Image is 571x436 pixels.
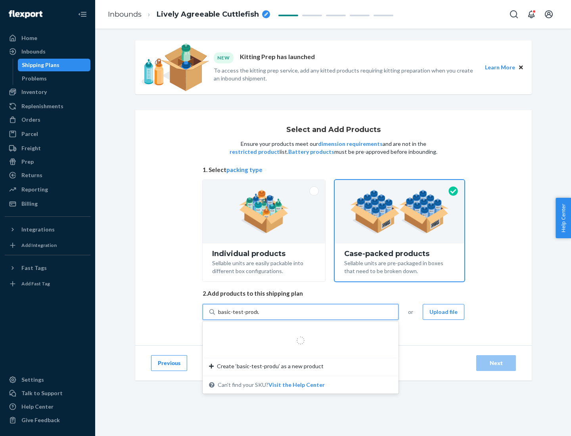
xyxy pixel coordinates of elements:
[483,359,509,367] div: Next
[21,264,47,272] div: Fast Tags
[21,200,38,208] div: Billing
[21,376,44,384] div: Settings
[217,362,324,370] span: Create ‘basic-test-produ’ as a new product
[5,86,90,98] a: Inventory
[5,373,90,386] a: Settings
[5,113,90,126] a: Orders
[5,183,90,196] a: Reporting
[214,67,478,82] p: To access the kitting prep service, add any kitted products requiring kitting preparation when yo...
[21,88,47,96] div: Inventory
[5,387,90,400] a: Talk to Support
[506,6,522,22] button: Open Search Box
[22,75,47,82] div: Problems
[21,185,48,193] div: Reporting
[108,10,142,19] a: Inbounds
[21,34,37,42] div: Home
[286,126,381,134] h1: Select and Add Products
[214,52,234,63] div: NEW
[5,155,90,168] a: Prep
[21,144,41,152] div: Freight
[523,6,539,22] button: Open notifications
[5,128,90,140] a: Parcel
[5,142,90,155] a: Freight
[21,116,40,124] div: Orders
[5,32,90,44] a: Home
[21,242,57,249] div: Add Integration
[239,190,289,233] img: individual-pack.facf35554cb0f1810c75b2bd6df2d64e.png
[21,403,54,411] div: Help Center
[344,258,455,275] div: Sellable units are pre-packaged in boxes that need to be broken down.
[288,148,334,156] button: Battery products
[21,48,46,55] div: Inbounds
[157,10,259,20] span: Lively Agreeable Cuttlefish
[21,226,55,233] div: Integrations
[485,63,515,72] button: Learn More
[556,198,571,238] button: Help Center
[5,262,90,274] button: Fast Tags
[5,197,90,210] a: Billing
[517,63,525,72] button: Close
[21,171,42,179] div: Returns
[21,416,60,424] div: Give Feedback
[350,190,449,233] img: case-pack.59cecea509d18c883b923b81aeac6d0b.png
[75,6,90,22] button: Close Navigation
[5,400,90,413] a: Help Center
[226,166,263,174] button: packing type
[5,169,90,182] a: Returns
[240,52,315,63] p: Kitting Prep has launched
[21,102,63,110] div: Replenishments
[408,308,413,316] span: or
[22,61,59,69] div: Shipping Plans
[203,289,464,298] span: 2. Add products to this shipping plan
[151,355,187,371] button: Previous
[218,381,325,389] span: Can't find your SKU?
[218,308,259,316] input: Create ‘basic-test-produ’ as a new productCan't find your SKU?Visit the Help Center
[212,258,316,275] div: Sellable units are easily packable into different box configurations.
[18,72,91,85] a: Problems
[5,277,90,290] a: Add Fast Tag
[318,140,383,148] button: dimension requirements
[229,140,438,156] p: Ensure your products meet our and are not in the list. must be pre-approved before inbounding.
[344,250,455,258] div: Case-packed products
[102,3,276,26] ol: breadcrumbs
[5,45,90,58] a: Inbounds
[5,239,90,252] a: Add Integration
[21,280,50,287] div: Add Fast Tag
[541,6,557,22] button: Open account menu
[230,148,280,156] button: restricted product
[5,414,90,426] button: Give Feedback
[423,304,464,320] button: Upload file
[268,381,325,389] button: Create ‘basic-test-produ’ as a new productCan't find your SKU?
[5,223,90,236] button: Integrations
[9,10,42,18] img: Flexport logo
[203,166,464,174] span: 1. Select
[5,100,90,113] a: Replenishments
[21,158,34,166] div: Prep
[476,355,516,371] button: Next
[212,250,316,258] div: Individual products
[21,389,63,397] div: Talk to Support
[18,59,91,71] a: Shipping Plans
[21,130,38,138] div: Parcel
